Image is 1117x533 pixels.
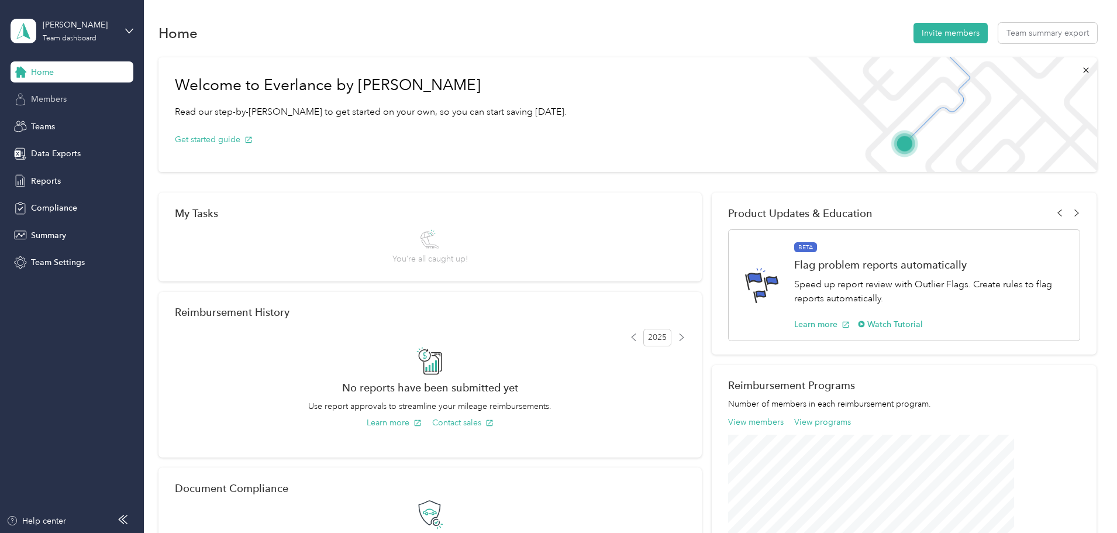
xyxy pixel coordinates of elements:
h2: Document Compliance [175,482,288,494]
h2: No reports have been submitted yet [175,381,685,394]
iframe: Everlance-gr Chat Button Frame [1052,467,1117,533]
span: You’re all caught up! [392,253,468,265]
span: BETA [794,242,817,253]
p: Number of members in each reimbursement program. [728,398,1080,410]
button: View programs [794,416,851,428]
span: Reports [31,175,61,187]
div: Team dashboard [43,35,96,42]
button: Get started guide [175,133,253,146]
img: Welcome to everlance [797,57,1097,172]
button: Learn more [794,318,850,331]
p: Read our step-by-[PERSON_NAME] to get started on your own, so you can start saving [DATE]. [175,105,567,119]
button: Learn more [367,417,422,429]
div: My Tasks [175,207,685,219]
span: 2025 [643,329,671,346]
span: Home [31,66,54,78]
div: [PERSON_NAME] [43,19,116,31]
h1: Welcome to Everlance by [PERSON_NAME] [175,76,567,95]
button: View members [728,416,784,428]
span: Team Settings [31,256,85,269]
h2: Reimbursement History [175,306,289,318]
span: Members [31,93,67,105]
button: Invite members [913,23,988,43]
p: Speed up report review with Outlier Flags. Create rules to flag reports automatically. [794,277,1067,306]
h1: Home [158,27,198,39]
span: Teams [31,121,55,133]
button: Team summary export [998,23,1097,43]
h1: Flag problem reports automatically [794,259,1067,271]
button: Watch Tutorial [858,318,923,331]
h2: Reimbursement Programs [728,379,1080,391]
span: Product Updates & Education [728,207,873,219]
button: Help center [6,515,66,527]
button: Contact sales [432,417,494,429]
span: Compliance [31,202,77,214]
span: Data Exports [31,147,81,160]
span: Summary [31,229,66,242]
p: Use report approvals to streamline your mileage reimbursements. [175,400,685,412]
